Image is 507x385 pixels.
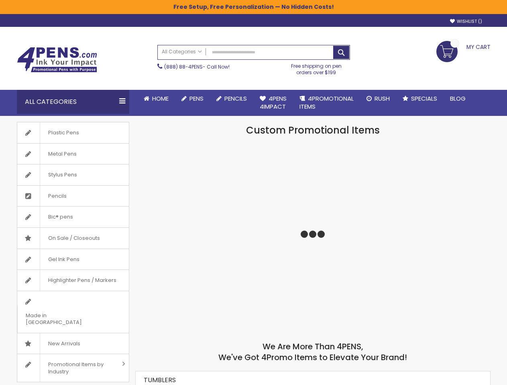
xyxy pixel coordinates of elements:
a: New Arrivals [17,333,129,354]
span: Highlighter Pens / Markers [40,270,124,291]
span: Blog [450,94,466,103]
h2: We Are More Than 4PENS, We've Got 4Promo Items to Elevate Your Brand! [135,341,491,363]
span: Specials [411,94,437,103]
div: Free shipping on pen orders over $199 [283,60,350,76]
span: Pens [189,94,204,103]
a: Specials [396,90,444,107]
span: Rush [375,94,390,103]
a: Pencils [210,90,253,107]
a: Highlighter Pens / Markers [17,270,129,291]
span: Pencils [40,186,75,207]
span: 4Pens 4impact [260,94,287,111]
span: Metal Pens [40,144,85,164]
span: On Sale / Closeouts [40,228,108,249]
span: Pencils [224,94,247,103]
a: Gel Ink Pens [17,249,129,270]
a: On Sale / Closeouts [17,228,129,249]
a: Metal Pens [17,144,129,164]
a: Rush [360,90,396,107]
a: 4PROMOTIONALITEMS [293,90,360,116]
span: Gel Ink Pens [40,249,88,270]
a: Blog [444,90,472,107]
div: All Categories [17,90,129,114]
a: Bic® pens [17,207,129,227]
span: Made in [GEOGRAPHIC_DATA] [17,305,109,333]
span: Home [152,94,169,103]
span: New Arrivals [40,333,88,354]
a: Home [137,90,175,107]
span: Plastic Pens [40,122,87,143]
a: Made in [GEOGRAPHIC_DATA] [17,291,129,333]
a: Promotional Items by Industry [17,354,129,382]
a: Pens [175,90,210,107]
h1: Custom Promotional Items [135,124,491,137]
a: Wishlist [450,18,482,24]
a: All Categories [158,45,206,59]
a: Pencils [17,186,129,207]
span: Stylus Pens [40,164,85,185]
a: (888) 88-4PENS [164,63,203,70]
span: Bic® pens [40,207,81,227]
img: 4Pens Custom Pens and Promotional Products [17,47,97,73]
span: 4PROMOTIONAL ITEMS [299,94,354,111]
a: Plastic Pens [17,122,129,143]
a: 4Pens4impact [253,90,293,116]
span: Promotional Items by Industry [40,354,119,382]
a: Stylus Pens [17,164,129,185]
span: All Categories [162,49,202,55]
span: - Call Now! [164,63,230,70]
